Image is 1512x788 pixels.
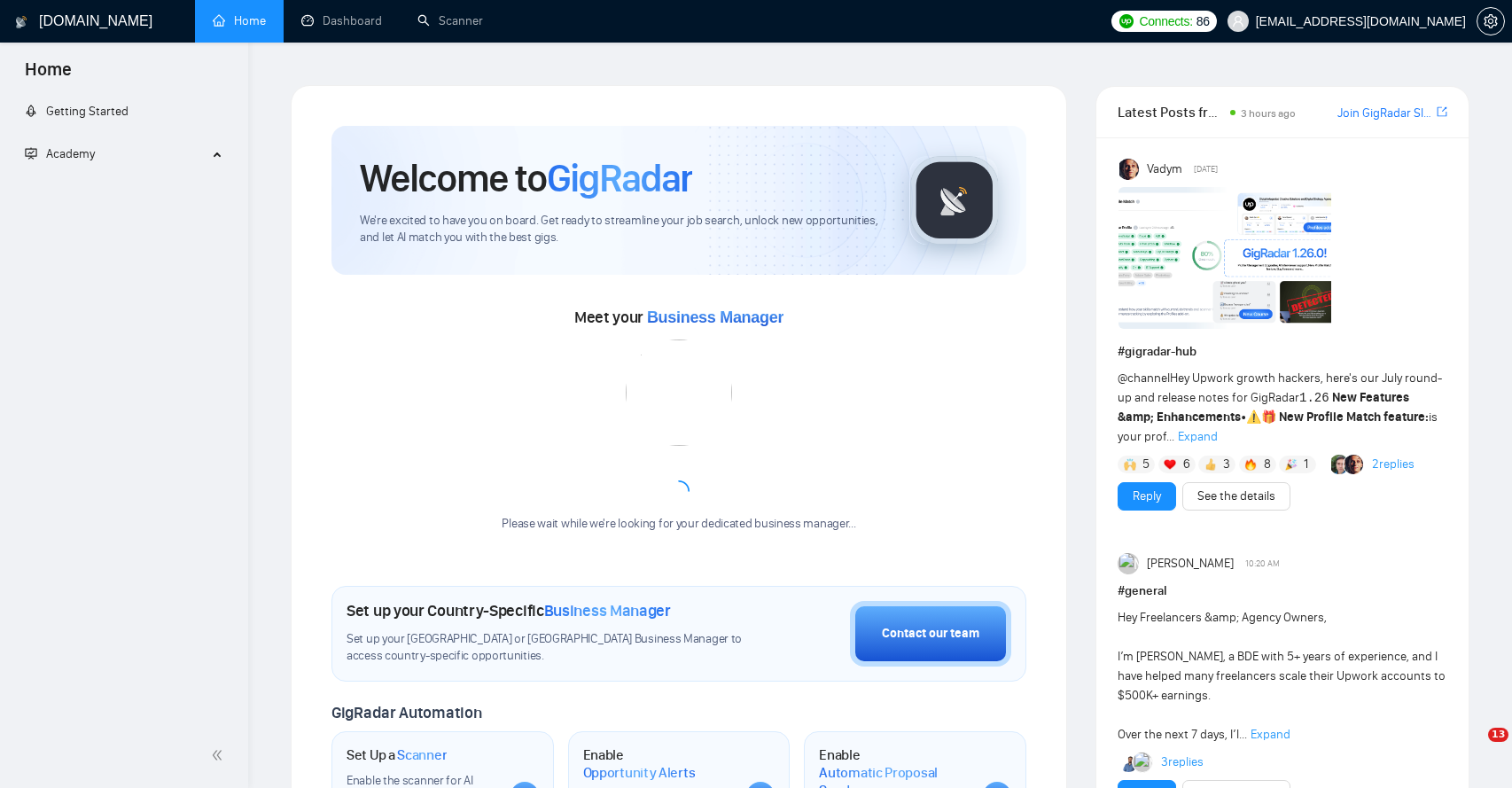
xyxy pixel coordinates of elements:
h1: Set Up a [347,746,447,764]
span: Hey Freelancers &amp; Agency Owners, I’m [PERSON_NAME], a BDE with 5+ years of experience, and I ... [1118,610,1446,742]
div: Please wait while we're looking for your dedicated business manager... [491,516,866,533]
button: Reply [1118,482,1176,511]
span: Home [11,57,86,94]
span: Getting Started [46,104,129,119]
div: Contact our team [882,624,979,644]
img: ❤️ [1164,458,1176,471]
img: logo [15,8,27,36]
span: export [1437,105,1447,119]
span: @channel [1118,371,1170,386]
h1: # general [1118,581,1447,601]
span: setting [1477,14,1504,28]
a: export [1437,104,1447,121]
a: See the details [1197,487,1275,506]
span: Opportunity Alerts [583,764,696,782]
img: Makadiya Hardik [1119,553,1141,574]
span: 1 [1304,456,1308,473]
a: Join GigRadar Slack Community [1337,104,1433,123]
img: Vadym [1119,159,1141,180]
span: double-left [211,746,229,764]
span: [DATE] [1194,161,1218,177]
span: Scanner [397,746,447,764]
span: Meet your [574,308,783,327]
span: Latest Posts from the GigRadar Community [1118,101,1225,123]
span: 5 [1142,456,1150,473]
code: 1.26 [1299,391,1329,405]
span: [PERSON_NAME] [1147,554,1234,573]
span: 13 [1488,728,1508,742]
span: 3 [1223,456,1230,473]
span: rocket [25,105,37,117]
span: Academy [25,146,95,161]
a: 3replies [1161,753,1204,771]
strong: New Profile Match feature: [1279,410,1429,425]
span: We're excited to have you on board. Get ready to streamline your job search, unlock new opportuni... [360,213,881,246]
h1: Welcome to [360,154,692,202]
span: loading [668,480,690,502]
span: GigRadar [547,154,692,202]
img: 🎉 [1285,458,1298,471]
img: Alex B [1331,455,1351,474]
span: 10:20 AM [1245,556,1280,572]
span: Expand [1251,727,1290,742]
span: ⚠️ [1246,410,1261,425]
img: error [626,339,732,446]
a: Reply [1133,487,1161,506]
span: 8 [1264,456,1271,473]
iframe: To enrich screen reader interactions, please activate Accessibility in Grammarly extension settings [1452,728,1494,770]
a: homeHome [213,13,266,28]
button: Contact our team [850,601,1011,667]
span: Set up your [GEOGRAPHIC_DATA] or [GEOGRAPHIC_DATA] Business Manager to access country-specific op... [347,631,745,665]
span: Business Manager [544,601,671,620]
span: user [1232,15,1244,27]
span: 🎁 [1261,410,1276,425]
span: Connects: [1139,12,1192,31]
img: 🔥 [1244,458,1257,471]
a: dashboardDashboard [301,13,382,28]
img: F09AC4U7ATU-image.png [1118,187,1331,329]
li: Getting Started [11,94,237,129]
a: setting [1477,14,1505,28]
img: Makadiya Hardik [1134,753,1154,772]
img: 👍 [1204,458,1217,471]
h1: # gigradar-hub [1118,342,1447,362]
span: fund-projection-screen [25,147,37,160]
img: upwork-logo.png [1119,14,1134,28]
button: See the details [1182,482,1290,511]
h1: Set up your Country-Specific [347,601,671,620]
a: searchScanner [417,13,483,28]
button: setting [1477,7,1505,35]
span: Academy [46,146,95,161]
span: Vadym [1147,160,1182,179]
span: 6 [1183,456,1190,473]
span: Hey Upwork growth hackers, here's our July round-up and release notes for GigRadar • is your prof... [1118,371,1442,444]
img: gigradar-logo.png [910,156,999,245]
img: 🙌 [1124,458,1136,471]
span: 86 [1196,12,1210,31]
span: GigRadar Automation [331,703,481,722]
span: Business Manager [647,308,783,326]
a: 2replies [1372,456,1415,473]
h1: Enable [583,746,733,781]
span: 3 hours ago [1241,107,1296,120]
span: Expand [1178,429,1218,444]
